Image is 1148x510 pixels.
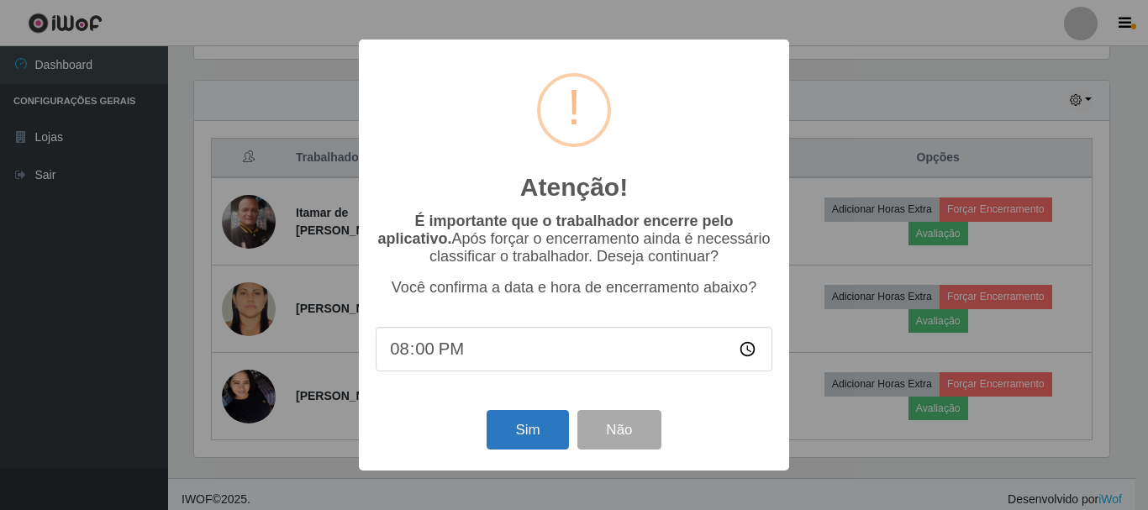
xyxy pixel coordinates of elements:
h2: Atenção! [520,172,628,202]
button: Não [577,410,661,450]
b: É importante que o trabalhador encerre pelo aplicativo. [377,213,733,247]
button: Sim [487,410,568,450]
p: Após forçar o encerramento ainda é necessário classificar o trabalhador. Deseja continuar? [376,213,772,266]
p: Você confirma a data e hora de encerramento abaixo? [376,279,772,297]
